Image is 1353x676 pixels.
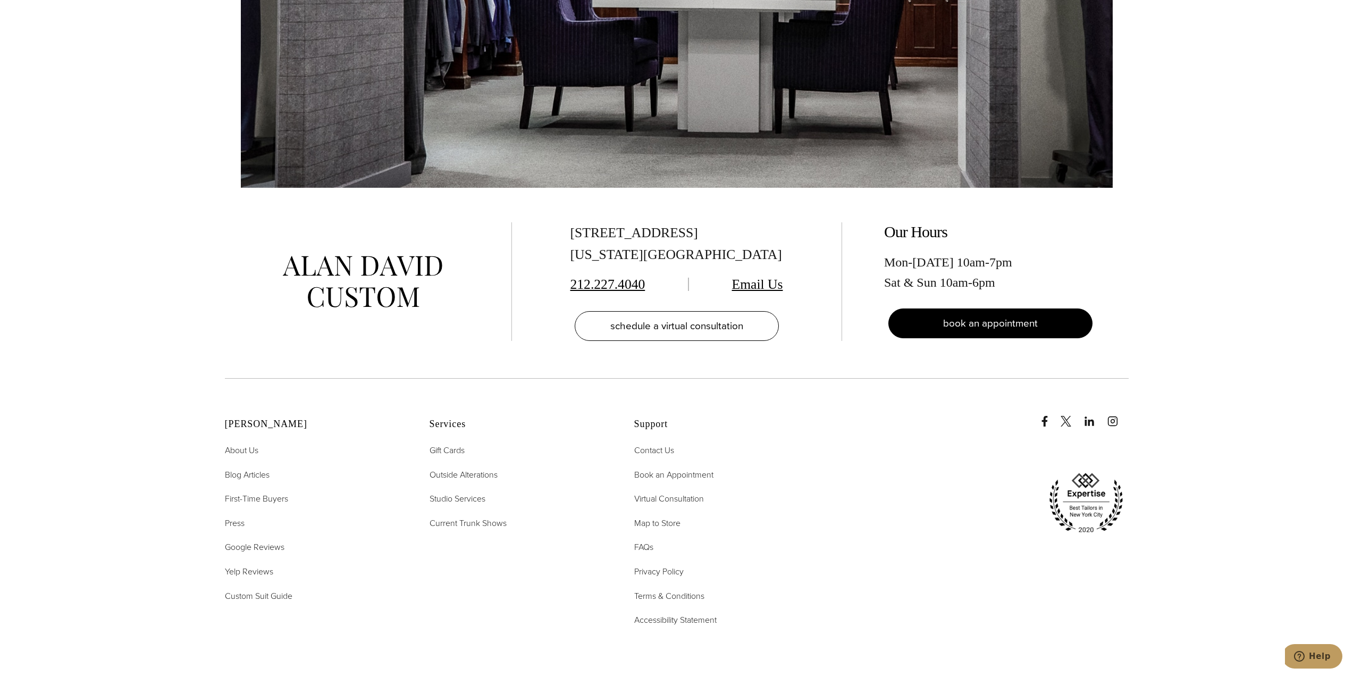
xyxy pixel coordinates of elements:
[888,308,1093,338] a: book an appointment
[430,419,608,430] h2: Services
[634,589,704,603] a: Terms & Conditions
[634,444,812,627] nav: Support Footer Nav
[430,492,485,506] a: Studio Services
[225,469,270,481] span: Blog Articles
[283,256,442,307] img: alan david custom
[634,444,674,457] a: Contact Us
[225,444,258,456] span: About Us
[225,468,270,482] a: Blog Articles
[430,517,507,529] span: Current Trunk Shows
[430,444,608,530] nav: Services Footer Nav
[634,613,717,627] a: Accessibility Statement
[225,517,245,529] span: Press
[943,315,1038,331] span: book an appointment
[1285,644,1342,671] iframe: Opens a widget where you can chat to one of our agents
[634,614,717,626] span: Accessibility Statement
[430,468,498,482] a: Outside Alterations
[634,468,713,482] a: Book an Appointment
[634,469,713,481] span: Book an Appointment
[1044,469,1129,537] img: expertise, best tailors in new york city 2020
[430,444,465,457] a: Gift Cards
[430,469,498,481] span: Outside Alterations
[575,311,779,341] a: schedule a virtual consultation
[225,444,258,457] a: About Us
[1039,405,1058,427] a: Facebook
[634,517,680,529] span: Map to Store
[634,565,684,578] span: Privacy Policy
[1107,405,1129,427] a: instagram
[634,516,680,530] a: Map to Store
[225,419,403,430] h2: [PERSON_NAME]
[634,590,704,602] span: Terms & Conditions
[225,516,245,530] a: Press
[634,541,653,553] span: FAQs
[634,419,812,430] h2: Support
[430,493,485,505] span: Studio Services
[225,565,273,579] a: Yelp Reviews
[1061,405,1082,427] a: x/twitter
[1084,405,1105,427] a: linkedin
[884,222,1097,241] h2: Our Hours
[634,492,704,506] a: Virtual Consultation
[732,277,783,292] a: Email Us
[225,541,284,553] span: Google Reviews
[634,493,704,505] span: Virtual Consultation
[225,444,403,603] nav: Alan David Footer Nav
[634,565,684,579] a: Privacy Policy
[225,492,288,506] a: First-Time Buyers
[225,540,284,554] a: Google Reviews
[225,493,288,505] span: First-Time Buyers
[225,565,273,578] span: Yelp Reviews
[570,277,645,292] a: 212.227.4040
[634,444,674,456] span: Contact Us
[610,318,743,333] span: schedule a virtual consultation
[430,444,465,456] span: Gift Cards
[570,222,783,266] div: [STREET_ADDRESS] [US_STATE][GEOGRAPHIC_DATA]
[634,540,653,554] a: FAQs
[884,252,1097,293] div: Mon-[DATE] 10am-7pm Sat & Sun 10am-6pm
[430,516,507,530] a: Current Trunk Shows
[225,590,292,602] span: Custom Suit Guide
[225,589,292,603] a: Custom Suit Guide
